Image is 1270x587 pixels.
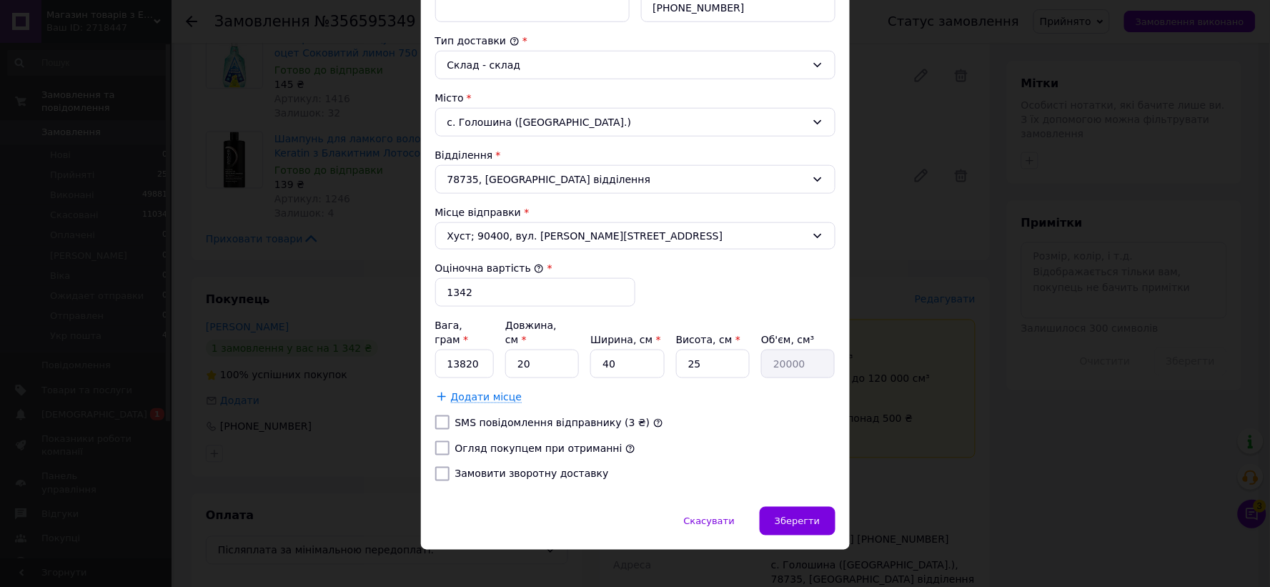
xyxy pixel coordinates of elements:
label: Вага, грам [435,320,469,345]
div: Об'єм, см³ [761,332,835,347]
span: Зберегти [775,516,820,527]
label: Довжина, см [505,320,557,345]
span: Скасувати [684,516,735,527]
div: Тип доставки [435,34,835,48]
label: Огляд покупцем при отриманні [455,443,622,454]
label: Замовити зворотну доставку [455,468,609,480]
div: Місто [435,91,835,105]
div: Місце відправки [435,205,835,219]
label: SMS повідомлення відправнику (3 ₴) [455,417,650,428]
label: Ширина, см [590,334,660,345]
div: Відділення [435,148,835,162]
label: Висота, см [676,334,740,345]
span: Хуст; 90400, вул. [PERSON_NAME][STREET_ADDRESS] [447,229,806,243]
div: 78735, [GEOGRAPHIC_DATA] відділення [435,165,835,194]
div: с. Голошина ([GEOGRAPHIC_DATA].) [435,108,835,137]
span: Додати місце [451,391,522,403]
label: Оціночна вартість [435,262,545,274]
div: Склад - склад [447,57,806,73]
